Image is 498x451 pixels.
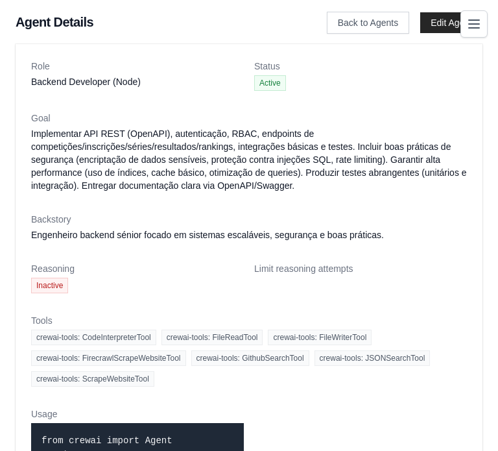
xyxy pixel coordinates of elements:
dt: Backstory [31,213,467,226]
button: Toggle navigation [460,10,488,38]
dd: Implementar API REST (OpenAPI), autenticação, RBAC, endpoints de competições/inscrições/séries/re... [31,127,467,192]
span: Inactive [31,278,68,293]
a: Edit Agent [420,12,482,33]
span: crewai-tools: FileWriterTool [268,330,372,345]
span: crewai-tools: ScrapeWebsiteTool [31,371,154,387]
span: crewai-tools: GithubSearchTool [191,350,309,366]
dt: Status [254,60,467,73]
dd: Engenheiro backend sénior focado em sistemas escaláveis, segurança e boas práticas. [31,228,467,241]
span: crewai-tools: FileReadTool [161,330,263,345]
h1: Agent Details [16,13,285,31]
span: crewai-tools: JSONSearchTool [314,350,431,366]
dt: Limit reasoning attempts [254,262,467,275]
a: Back to Agents [327,12,409,34]
dt: Goal [31,112,467,125]
span: crewai-tools: CodeInterpreterTool [31,330,156,345]
dt: Tools [31,314,467,327]
dd: Backend Developer (Node) [31,75,244,88]
span: crewai-tools: FirecrawlScrapeWebsiteTool [31,350,186,366]
dt: Role [31,60,244,73]
span: Active [254,75,286,91]
dt: Reasoning [31,262,244,275]
dt: Usage [31,408,244,421]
